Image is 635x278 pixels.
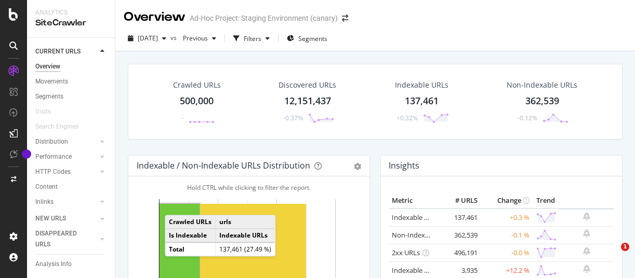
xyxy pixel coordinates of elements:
div: Discovered URLs [279,80,336,90]
div: Visits [35,106,51,117]
div: 500,000 [180,94,214,108]
div: 137,461 [405,94,439,108]
span: Previous [179,34,208,43]
a: Inlinks [35,197,97,207]
div: DISAPPEARED URLS [35,228,88,250]
div: bell-plus [583,212,590,220]
span: Segments [298,34,327,43]
div: Distribution [35,136,68,147]
div: 362,539 [525,94,559,108]
div: +0.32% [396,114,418,122]
a: DISAPPEARED URLS [35,228,97,250]
span: 1 [621,243,629,251]
div: Indexable URLs [395,80,448,90]
td: 137,461 (27.49 %) [216,243,275,256]
div: Content [35,182,58,192]
th: # URLS [439,193,480,208]
a: Overview [35,61,108,72]
iframe: Intercom live chat [600,243,625,268]
a: NEW URLS [35,213,97,224]
div: bell-plus [583,265,590,273]
button: Segments [283,30,332,47]
div: Analysis Info [35,259,72,270]
a: Content [35,182,108,192]
td: 362,539 [439,226,480,244]
td: -0.1 % [480,226,532,244]
td: 496,191 [439,244,480,261]
div: - [181,114,183,122]
div: HTTP Codes [35,166,71,177]
button: [DATE] [124,30,170,47]
div: bell-plus [583,229,590,238]
td: Total [165,243,216,256]
a: Distribution [35,136,97,147]
div: Overview [35,61,60,72]
div: Non-Indexable URLs [507,80,577,90]
a: Segments [35,91,108,102]
a: Movements [35,76,108,87]
th: Trend [532,193,559,208]
div: bell-plus [583,247,590,255]
a: Search Engines [35,121,89,132]
div: SiteCrawler [35,17,107,29]
div: Search Engines [35,121,78,132]
td: 137,461 [439,208,480,227]
button: Previous [179,30,220,47]
div: Indexable / Non-Indexable URLs Distribution [137,160,310,171]
div: CURRENT URLS [35,46,81,57]
div: Segments [35,91,63,102]
th: Change [480,193,532,208]
div: Crawled URLs [173,80,221,90]
div: arrow-right-arrow-left [342,15,348,22]
div: Movements [35,76,68,87]
a: Analysis Info [35,259,108,270]
a: Non-Indexable URLs [392,230,455,240]
td: +0.3 % [480,208,532,227]
h4: Insights [389,159,419,173]
div: Overview [124,8,186,26]
td: Is Indexable [165,229,216,243]
span: 2025 Oct. 11th [138,34,158,43]
div: gear [354,163,361,170]
a: Indexable URLs [392,213,440,222]
td: -0.0 % [480,244,532,261]
a: Performance [35,151,97,162]
div: Analytics [35,8,107,17]
a: Indexable URLs with Bad H1 [392,266,479,275]
div: Inlinks [35,197,54,207]
a: HTTP Codes [35,166,97,177]
div: NEW URLS [35,213,66,224]
td: Indexable URLs [216,229,275,243]
td: urls [216,215,275,229]
div: 12,151,437 [284,94,331,108]
button: Filters [229,30,274,47]
a: CURRENT URLS [35,46,97,57]
div: Ad-Hoc Project: Staging Environment (canary) [190,13,338,23]
a: 2xx URLs [392,248,420,257]
a: Visits [35,106,61,117]
div: Tooltip anchor [22,149,31,159]
div: -0.12% [518,114,537,122]
div: -0.37% [283,114,303,122]
div: Performance [35,151,72,162]
td: Crawled URLs [165,215,216,229]
div: Filters [244,34,261,43]
th: Metric [389,193,439,208]
span: vs [170,33,179,42]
